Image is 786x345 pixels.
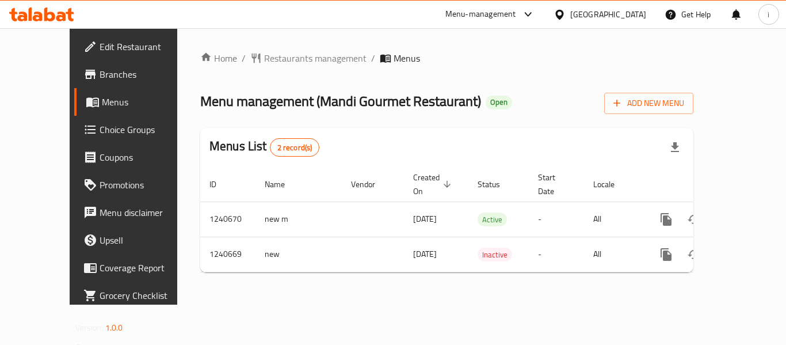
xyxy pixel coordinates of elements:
span: Vendor [351,177,390,191]
td: All [584,237,643,272]
a: Promotions [74,171,201,199]
a: Upsell [74,226,201,254]
span: Coverage Report [100,261,192,275]
span: Grocery Checklist [100,289,192,302]
div: Export file [661,134,689,161]
span: Upsell [100,233,192,247]
span: Open [486,97,512,107]
span: Status [478,177,515,191]
span: [DATE] [413,247,437,261]
span: Add New Menu [613,96,684,111]
span: Locale [593,177,629,191]
button: Change Status [680,241,708,268]
span: 2 record(s) [270,142,319,153]
span: ID [209,177,231,191]
div: [GEOGRAPHIC_DATA] [570,8,646,21]
span: Active [478,213,507,226]
span: Created On [413,170,455,198]
span: Name [265,177,300,191]
span: Coupons [100,150,192,164]
div: Menu-management [445,7,516,21]
span: i [768,8,769,21]
a: Edit Restaurant [74,33,201,60]
li: / [242,51,246,65]
span: Start Date [538,170,570,198]
div: Total records count [270,138,320,157]
td: All [584,202,643,237]
a: Restaurants management [250,51,367,65]
span: Edit Restaurant [100,40,192,54]
a: Grocery Checklist [74,282,201,309]
span: Menus [102,95,192,109]
div: Inactive [478,248,512,261]
span: Promotions [100,178,192,192]
span: Menu management ( Mandi Gourmet Restaurant ) [200,88,481,114]
th: Actions [643,167,772,202]
td: 1240669 [200,237,255,272]
table: enhanced table [200,167,772,272]
span: Menus [394,51,420,65]
nav: breadcrumb [200,51,693,65]
a: Branches [74,60,201,88]
span: 1.0.0 [105,320,123,335]
td: 1240670 [200,202,255,237]
span: Version: [75,320,104,335]
td: new m [255,202,342,237]
span: Branches [100,67,192,81]
a: Menu disclaimer [74,199,201,226]
h2: Menus List [209,138,319,157]
span: Menu disclaimer [100,206,192,219]
span: Choice Groups [100,123,192,137]
span: Restaurants management [264,51,367,65]
button: more [653,241,680,268]
button: Add New Menu [604,93,693,114]
div: Active [478,213,507,226]
div: Open [486,96,512,109]
button: Change Status [680,206,708,233]
span: Inactive [478,248,512,261]
a: Choice Groups [74,116,201,143]
td: - [529,237,584,272]
li: / [371,51,375,65]
td: - [529,202,584,237]
a: Coverage Report [74,254,201,282]
a: Coupons [74,143,201,171]
td: new [255,237,342,272]
button: more [653,206,680,233]
a: Home [200,51,237,65]
span: [DATE] [413,211,437,226]
a: Menus [74,88,201,116]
